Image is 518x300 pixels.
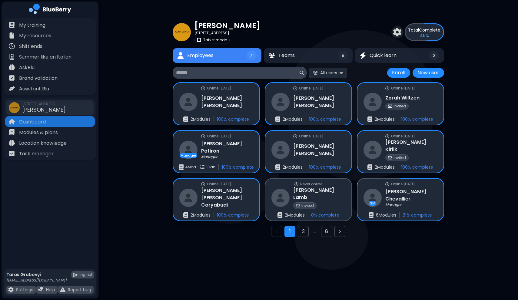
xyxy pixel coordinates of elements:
img: online status [201,86,205,90]
p: 100 % complete [222,164,254,170]
p: [EMAIL_ADDRESS][DOMAIN_NAME] [6,278,67,283]
img: settings [393,28,402,36]
img: file icon [9,22,15,28]
button: EmployeesEmployees71 [173,48,261,63]
img: online status [293,134,297,138]
p: 6 Module s [376,212,396,218]
p: Taras Grabovyi [6,272,67,277]
img: file icon [9,150,15,157]
p: 0 % complete [311,212,339,218]
p: Location knowledge [19,140,67,147]
button: Enroll [387,68,410,78]
span: [STREET_ADDRESS] [22,102,66,106]
p: 100 % complete [217,212,249,218]
span: Total [408,27,419,33]
img: restaurant [364,189,382,207]
img: file icon [60,287,65,292]
p: 2 Module s [283,116,303,122]
img: invited [296,204,300,208]
a: tabletTablet mode [194,37,260,43]
p: GM [370,201,375,205]
p: 1 Plan [206,165,215,170]
img: file icon [8,287,14,292]
img: online status [201,182,205,186]
p: Online [DATE] [391,182,416,187]
p: 2 Module s [283,164,303,170]
img: file icon [9,140,15,146]
img: file icon [9,64,15,70]
img: online status [201,134,205,138]
button: Go to page 2 [298,226,309,237]
img: file icon [9,75,15,81]
img: logout [73,273,78,277]
img: Quick learn [360,52,366,59]
p: Invited [393,155,406,160]
a: online statusOnline [DATE]restaurant[PERSON_NAME] [PERSON_NAME]enrollments2Modules100% complete [265,130,352,173]
p: Invited [393,104,406,109]
p: Help [46,287,55,292]
img: online status [385,86,389,90]
img: restaurant [179,189,198,207]
img: Employees [178,52,184,59]
p: Online [DATE] [207,182,231,187]
p: Manager [201,154,217,159]
img: invited [388,104,392,108]
h3: [PERSON_NAME] [PERSON_NAME] [293,95,345,109]
img: file icon [38,287,44,292]
h3: [PERSON_NAME] Lamb [293,187,345,201]
p: Manager [385,202,401,207]
span: Employees [187,52,214,59]
a: online statusOnline [DATE]restaurant[PERSON_NAME] [PERSON_NAME] Caryabudienrollments2Modules100% ... [173,178,260,221]
img: company thumbnail [173,23,191,41]
p: My resources [19,32,51,39]
p: [PERSON_NAME] [194,21,260,31]
img: training plans [200,165,204,170]
button: New user [413,68,444,78]
p: Online [DATE] [207,134,231,139]
h3: [PERSON_NAME] [PERSON_NAME] [293,143,345,157]
button: TeamsTeams9 [264,48,353,63]
img: All users [313,71,318,75]
button: All users [309,68,347,78]
p: AskBlu [19,64,35,71]
p: Assistant Blu [19,85,49,93]
p: Settings [16,287,33,292]
button: Next page [334,226,345,237]
img: online status [385,134,389,138]
p: 2 Module s [191,212,211,218]
p: 100 % complete [309,116,341,122]
p: Online [DATE] [299,134,324,139]
a: online statusOnline [DATE]restaurantGM[PERSON_NAME] ChevallierManagerenrollments6Modules81% complete [357,178,444,221]
p: Online [DATE] [299,86,324,91]
img: enrollments [367,164,372,170]
h3: [PERSON_NAME] [PERSON_NAME] [201,95,253,109]
img: online status [294,182,298,186]
a: online statusNever onlinerestaurant[PERSON_NAME] LambinvitedInvitedenrollments2Modules0% complete [265,178,352,221]
p: Dashboard [19,118,46,126]
a: online statusOnline [DATE]restaurant[PERSON_NAME] [PERSON_NAME]enrollments2Modules100% complete [265,82,352,125]
p: Online [DATE] [391,86,416,91]
img: restaurant [364,93,382,111]
p: Manager [181,153,196,157]
span: 2 [433,53,435,58]
p: 100 % complete [401,116,433,122]
img: modules [179,164,184,170]
p: Modules & plans [19,129,58,136]
h3: Zorah Wiltzen [385,94,420,102]
span: [PERSON_NAME] [22,106,66,113]
span: 71 [250,53,254,58]
p: Invited [301,203,314,208]
img: company logo [29,4,71,16]
p: 2 Module s [285,212,305,218]
img: restaurant [271,189,290,207]
span: 9 [342,53,344,58]
p: 100 % complete [401,164,433,170]
img: enrollments [183,116,188,122]
img: expand [340,70,343,76]
span: ... [311,228,319,235]
h3: [PERSON_NAME] Kirlik [385,139,437,153]
p: 81 % complete [403,212,432,218]
img: enrollments [275,116,280,122]
a: online statusOnline [DATE]restaurant[PERSON_NAME] [PERSON_NAME]enrollments2Modules100% complete [173,82,260,125]
p: Report bug [68,287,91,292]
